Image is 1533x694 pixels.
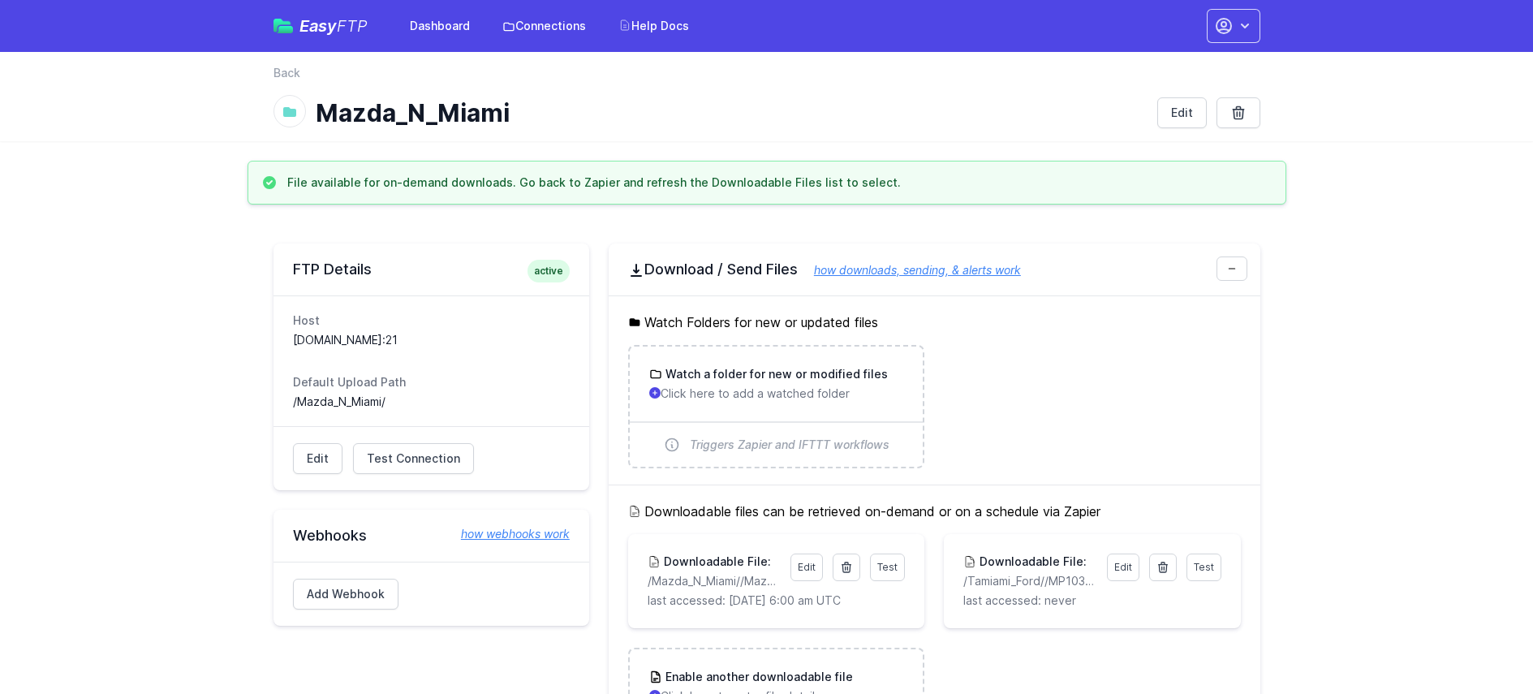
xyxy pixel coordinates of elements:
[648,573,781,589] p: /Mazda_N_Miami//MazdaNorthMiami.csv
[628,260,1241,279] h2: Download / Send Files
[1194,561,1214,573] span: Test
[353,443,474,474] a: Test Connection
[337,16,368,36] span: FTP
[877,561,898,573] span: Test
[493,11,596,41] a: Connections
[790,554,823,581] a: Edit
[628,502,1241,521] h5: Downloadable files can be retrieved on-demand or on a schedule via Zapier
[273,65,300,81] a: Back
[293,332,570,348] dd: [DOMAIN_NAME]:21
[976,554,1087,570] h3: Downloadable File:
[287,175,901,191] h3: File available for on-demand downloads. Go back to Zapier and refresh the Downloadable Files list...
[1157,97,1207,128] a: Edit
[963,573,1096,589] p: /Tamiami_Ford//MP10366.csv
[293,374,570,390] dt: Default Upload Path
[367,450,460,467] span: Test Connection
[273,65,1260,91] nav: Breadcrumb
[690,437,889,453] span: Triggers Zapier and IFTTT workflows
[293,313,570,329] dt: Host
[630,347,923,467] a: Watch a folder for new or modified files Click here to add a watched folder Triggers Zapier and I...
[662,366,888,382] h3: Watch a folder for new or modified files
[609,11,699,41] a: Help Docs
[293,260,570,279] h2: FTP Details
[1186,554,1221,581] a: Test
[293,579,398,610] a: Add Webhook
[528,260,570,282] span: active
[662,669,853,685] h3: Enable another downloadable file
[1107,554,1139,581] a: Edit
[628,313,1241,332] h5: Watch Folders for new or updated files
[1452,613,1514,675] iframe: Drift Widget Chat Controller
[445,526,570,542] a: how webhooks work
[293,394,570,410] dd: /Mazda_N_Miami/
[293,443,342,474] a: Edit
[400,11,480,41] a: Dashboard
[649,386,903,402] p: Click here to add a watched folder
[293,526,570,545] h2: Webhooks
[870,554,905,581] a: Test
[273,19,293,33] img: easyftp_logo.png
[661,554,771,570] h3: Downloadable File:
[648,593,905,609] p: last accessed: [DATE] 6:00 am UTC
[798,263,1021,277] a: how downloads, sending, & alerts work
[963,593,1221,609] p: last accessed: never
[273,18,368,34] a: EasyFTP
[316,98,1144,127] h1: Mazda_N_Miami
[299,18,368,34] span: Easy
